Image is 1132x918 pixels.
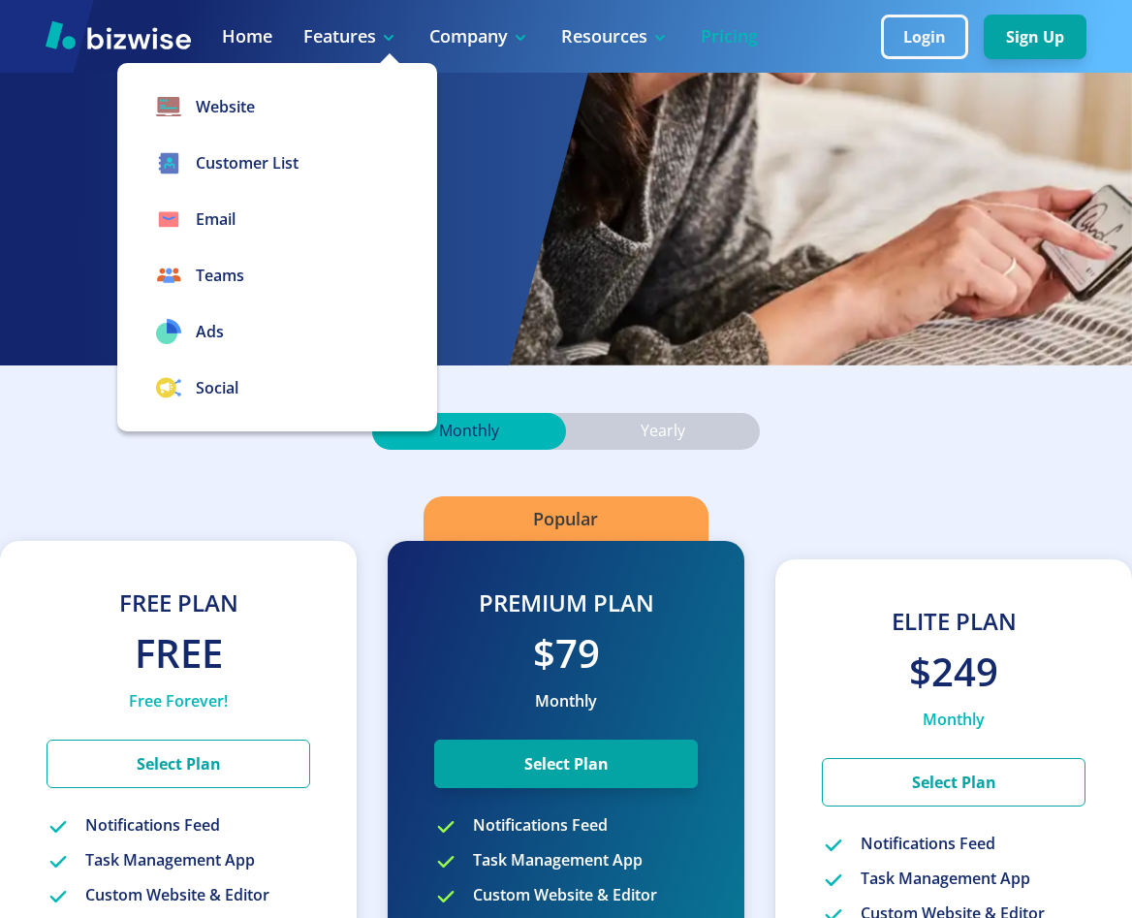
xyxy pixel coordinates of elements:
[85,815,220,839] p: Notifications Feed
[117,360,437,416] a: Social
[822,758,1085,807] button: Select Plan
[533,504,598,533] p: Popular
[434,740,698,788] button: Select Plan
[429,24,530,48] p: Company
[822,606,1085,638] h3: Elite Plan
[861,834,995,857] p: Notifications Feed
[117,79,437,135] a: Website
[434,691,698,712] p: Monthly
[47,691,310,712] p: Free Forever!
[47,755,310,774] a: Select Plan
[117,303,437,360] a: Ads
[473,815,608,839] p: Notifications Feed
[566,413,760,450] div: Yearly
[372,413,566,450] div: Monthly
[117,247,437,303] a: Teams
[881,28,984,47] a: Login
[861,869,1030,892] p: Task Management App
[222,24,272,48] a: Home
[85,885,269,908] p: Custom Website & Editor
[561,24,670,48] p: Resources
[984,15,1086,59] button: Sign Up
[47,627,310,680] h2: Free
[439,421,499,442] p: Monthly
[822,774,1085,792] a: Select Plan
[47,740,310,788] button: Select Plan
[46,20,191,49] img: Bizwise Logo
[47,587,310,619] h3: Free Plan
[701,24,758,48] a: Pricing
[434,627,698,680] h2: $79
[473,885,657,908] p: Custom Website & Editor
[984,28,1086,47] a: Sign Up
[473,850,643,873] p: Task Management App
[641,421,685,442] p: Yearly
[822,646,1085,698] h2: $249
[881,15,968,59] button: Login
[303,24,398,48] p: Features
[434,587,698,619] h3: Premium Plan
[822,710,1085,731] p: Monthly
[434,755,698,774] a: Select Plan
[117,135,437,191] a: Customer List
[85,850,255,873] p: Task Management App
[117,191,437,247] a: Email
